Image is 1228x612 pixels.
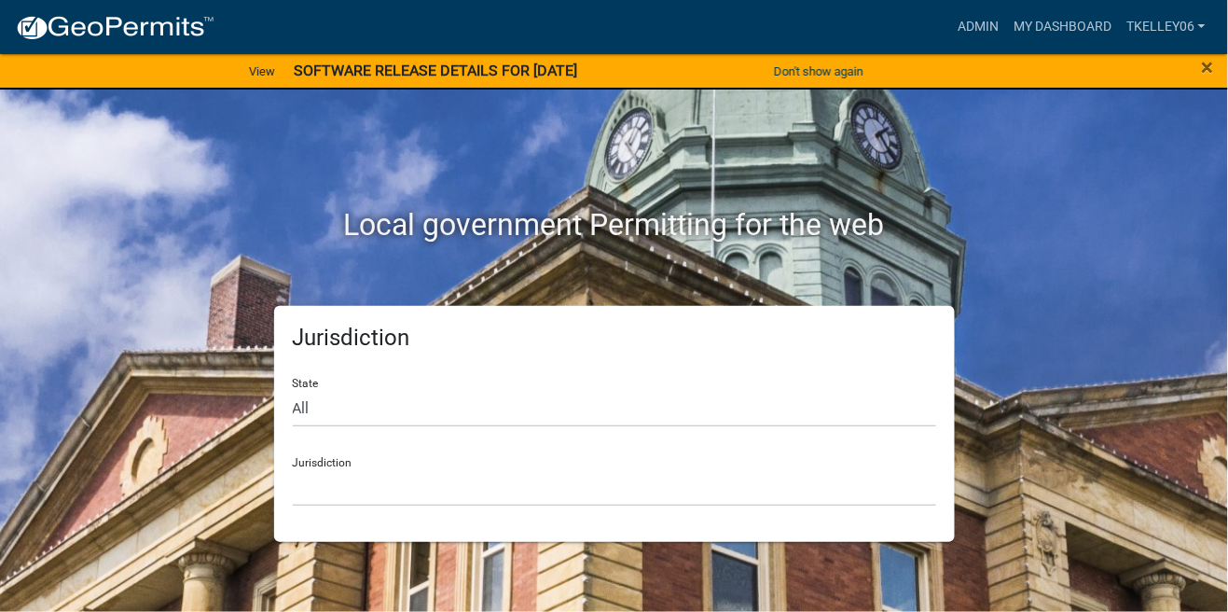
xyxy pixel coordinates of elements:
a: My Dashboard [1006,9,1119,45]
button: Don't show again [766,56,871,87]
h5: Jurisdiction [293,325,936,352]
a: Admin [950,9,1006,45]
span: × [1202,54,1214,80]
a: Tkelley06 [1119,9,1213,45]
a: View [241,56,283,87]
h2: Local government Permitting for the web [97,207,1132,243]
button: Close [1202,56,1214,78]
strong: SOFTWARE RELEASE DETAILS FOR [DATE] [294,62,577,79]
